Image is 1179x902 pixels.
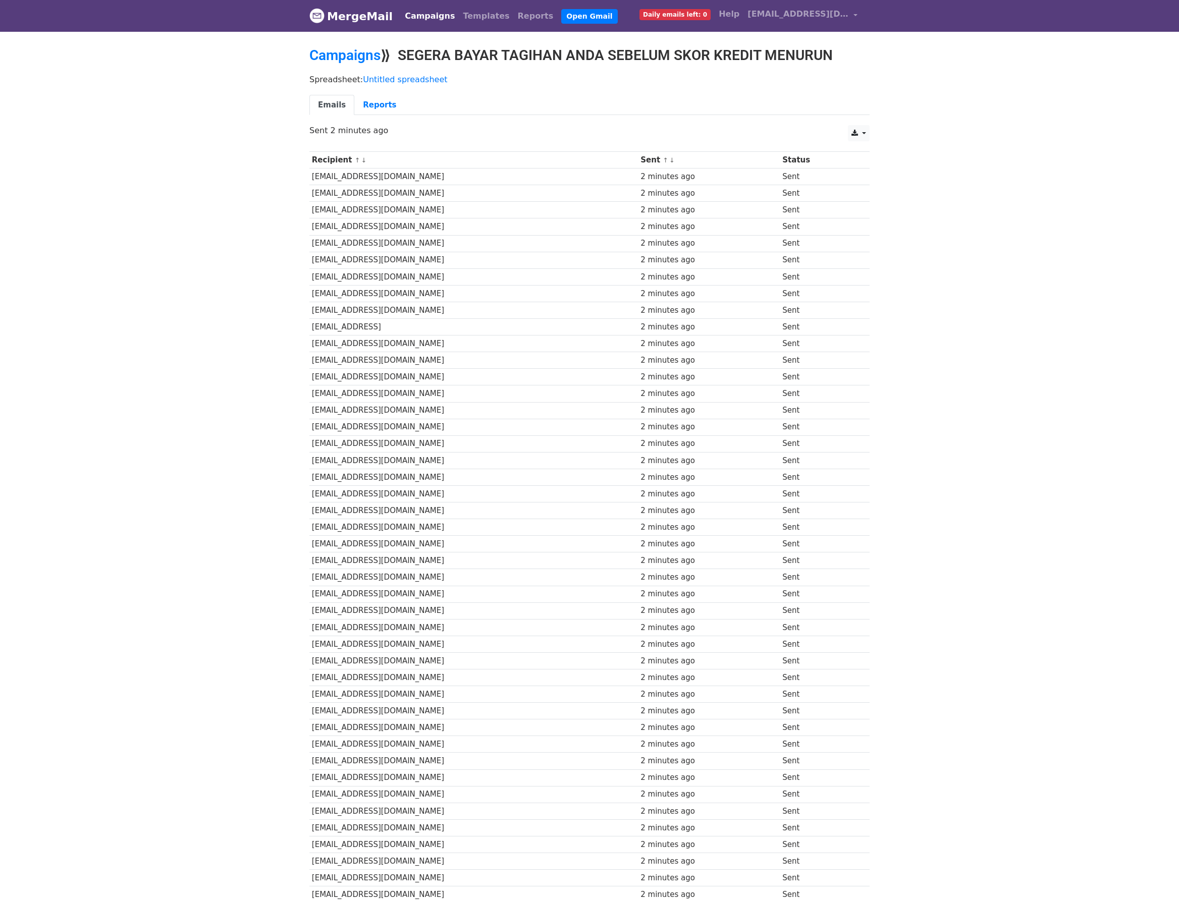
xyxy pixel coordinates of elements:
[780,669,858,686] td: Sent
[309,8,325,23] img: MergeMail logo
[309,703,638,719] td: [EMAIL_ADDRESS][DOMAIN_NAME]
[780,302,858,318] td: Sent
[640,238,777,249] div: 2 minutes ago
[640,472,777,483] div: 2 minutes ago
[747,8,848,20] span: [EMAIL_ADDRESS][DOMAIN_NAME]
[309,819,638,836] td: [EMAIL_ADDRESS][DOMAIN_NAME]
[640,204,777,216] div: 2 minutes ago
[309,352,638,369] td: [EMAIL_ADDRESS][DOMAIN_NAME]
[309,836,638,853] td: [EMAIL_ADDRESS][DOMAIN_NAME]
[309,335,638,352] td: [EMAIL_ADDRESS][DOMAIN_NAME]
[309,686,638,703] td: [EMAIL_ADDRESS][DOMAIN_NAME]
[640,872,777,884] div: 2 minutes ago
[309,402,638,419] td: [EMAIL_ADDRESS][DOMAIN_NAME]
[780,769,858,786] td: Sent
[309,619,638,636] td: [EMAIL_ADDRESS][DOMAIN_NAME]
[309,786,638,803] td: [EMAIL_ADDRESS][DOMAIN_NAME]
[354,95,405,116] a: Reports
[309,870,638,886] td: [EMAIL_ADDRESS][DOMAIN_NAME]
[309,569,638,586] td: [EMAIL_ADDRESS][DOMAIN_NAME]
[780,402,858,419] td: Sent
[669,156,675,164] a: ↓
[780,803,858,819] td: Sent
[640,856,777,867] div: 2 minutes ago
[640,772,777,783] div: 2 minutes ago
[561,9,617,24] a: Open Gmail
[640,622,777,634] div: 2 minutes ago
[640,572,777,583] div: 2 minutes ago
[309,74,870,85] p: Spreadsheet:
[363,75,447,84] a: Untitled spreadsheet
[459,6,513,26] a: Templates
[715,4,743,24] a: Help
[514,6,558,26] a: Reports
[309,285,638,302] td: [EMAIL_ADDRESS][DOMAIN_NAME]
[309,369,638,385] td: [EMAIL_ADDRESS][DOMAIN_NAME]
[309,552,638,569] td: [EMAIL_ADDRESS][DOMAIN_NAME]
[355,156,360,164] a: ↑
[780,268,858,285] td: Sent
[780,285,858,302] td: Sent
[640,788,777,800] div: 2 minutes ago
[780,419,858,435] td: Sent
[309,168,638,185] td: [EMAIL_ADDRESS][DOMAIN_NAME]
[640,305,777,316] div: 2 minutes ago
[780,469,858,485] td: Sent
[743,4,862,28] a: [EMAIL_ADDRESS][DOMAIN_NAME]
[640,188,777,199] div: 2 minutes ago
[780,335,858,352] td: Sent
[640,338,777,350] div: 2 minutes ago
[361,156,366,164] a: ↓
[309,753,638,769] td: [EMAIL_ADDRESS][DOMAIN_NAME]
[640,438,777,449] div: 2 minutes ago
[780,636,858,652] td: Sent
[309,519,638,536] td: [EMAIL_ADDRESS][DOMAIN_NAME]
[640,722,777,734] div: 2 minutes ago
[309,602,638,619] td: [EMAIL_ADDRESS][DOMAIN_NAME]
[309,47,381,64] a: Campaigns
[780,786,858,803] td: Sent
[780,836,858,853] td: Sent
[640,171,777,183] div: 2 minutes ago
[780,602,858,619] td: Sent
[780,552,858,569] td: Sent
[780,569,858,586] td: Sent
[309,502,638,519] td: [EMAIL_ADDRESS][DOMAIN_NAME]
[309,736,638,753] td: [EMAIL_ADDRESS][DOMAIN_NAME]
[640,271,777,283] div: 2 minutes ago
[309,636,638,652] td: [EMAIL_ADDRESS][DOMAIN_NAME]
[663,156,668,164] a: ↑
[309,125,870,136] p: Sent 2 minutes ago
[309,319,638,335] td: [EMAIL_ADDRESS]
[780,252,858,268] td: Sent
[780,502,858,519] td: Sent
[640,639,777,650] div: 2 minutes ago
[780,719,858,736] td: Sent
[640,288,777,300] div: 2 minutes ago
[780,753,858,769] td: Sent
[780,853,858,870] td: Sent
[640,388,777,400] div: 2 minutes ago
[309,302,638,318] td: [EMAIL_ADDRESS][DOMAIN_NAME]
[640,739,777,750] div: 2 minutes ago
[780,736,858,753] td: Sent
[640,221,777,233] div: 2 minutes ago
[780,202,858,218] td: Sent
[309,769,638,786] td: [EMAIL_ADDRESS][DOMAIN_NAME]
[309,185,638,202] td: [EMAIL_ADDRESS][DOMAIN_NAME]
[309,469,638,485] td: [EMAIL_ADDRESS][DOMAIN_NAME]
[780,619,858,636] td: Sent
[640,672,777,684] div: 2 minutes ago
[309,853,638,870] td: [EMAIL_ADDRESS][DOMAIN_NAME]
[780,435,858,452] td: Sent
[309,669,638,686] td: [EMAIL_ADDRESS][DOMAIN_NAME]
[640,355,777,366] div: 2 minutes ago
[309,652,638,669] td: [EMAIL_ADDRESS][DOMAIN_NAME]
[309,152,638,168] th: Recipient
[780,586,858,602] td: Sent
[638,152,780,168] th: Sent
[640,555,777,567] div: 2 minutes ago
[309,252,638,268] td: [EMAIL_ADDRESS][DOMAIN_NAME]
[780,352,858,369] td: Sent
[780,519,858,536] td: Sent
